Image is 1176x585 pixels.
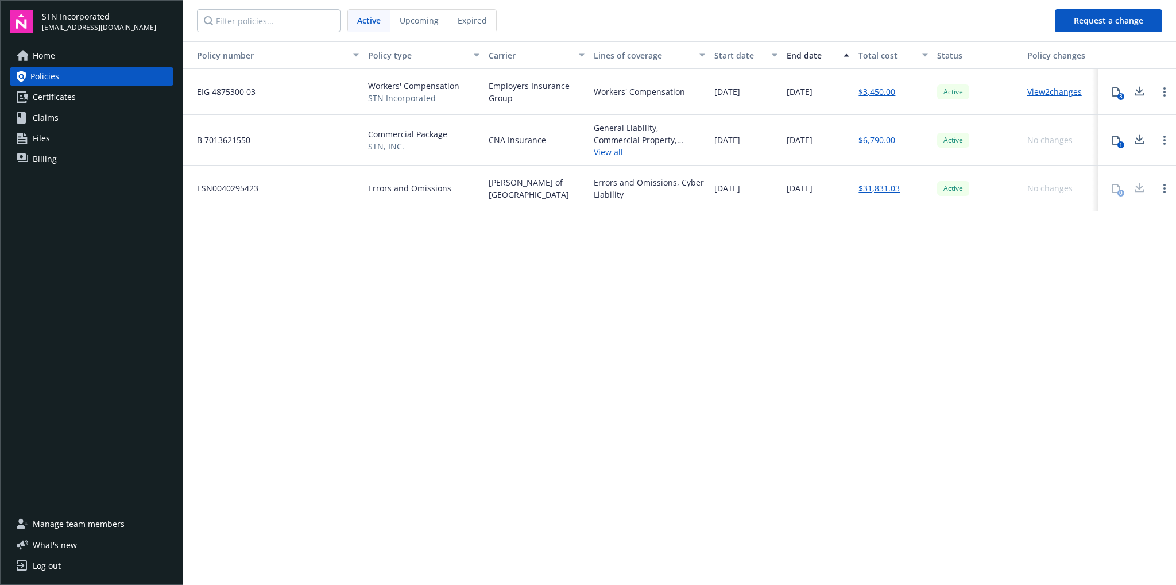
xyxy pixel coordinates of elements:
[942,87,965,97] span: Active
[10,539,95,551] button: What's new
[489,80,585,104] span: Employers Insurance Group
[787,86,813,98] span: [DATE]
[33,109,59,127] span: Claims
[188,86,256,98] span: EIG 4875300 03
[458,14,487,26] span: Expired
[368,182,451,194] span: Errors and Omissions
[1158,85,1171,99] a: Open options
[1105,129,1128,152] button: 1
[188,49,346,61] div: Policy number
[942,135,965,145] span: Active
[484,41,589,69] button: Carrier
[594,49,693,61] div: Lines of coverage
[10,10,33,33] img: navigator-logo.svg
[787,182,813,194] span: [DATE]
[33,539,77,551] span: What ' s new
[714,49,765,61] div: Start date
[188,182,258,194] span: ESN0040295423
[10,88,173,106] a: Certificates
[33,515,125,533] span: Manage team members
[1158,133,1171,147] a: Open options
[1027,49,1093,61] div: Policy changes
[400,14,439,26] span: Upcoming
[594,122,705,146] div: General Liability, Commercial Property, Commercial Auto Liability, Employment Practices Liability
[937,49,1018,61] div: Status
[10,47,173,65] a: Home
[787,49,837,61] div: End date
[1027,134,1073,146] div: No changes
[489,176,585,201] span: [PERSON_NAME] of [GEOGRAPHIC_DATA]
[858,49,915,61] div: Total cost
[1055,9,1162,32] button: Request a change
[933,41,1023,69] button: Status
[858,134,895,146] a: $6,790.00
[10,150,173,168] a: Billing
[368,92,459,104] span: STN Incorporated
[33,129,50,148] span: Files
[589,41,710,69] button: Lines of coverage
[188,134,250,146] span: B 7013621550
[710,41,782,69] button: Start date
[858,86,895,98] a: $3,450.00
[10,67,173,86] a: Policies
[368,49,467,61] div: Policy type
[942,183,965,194] span: Active
[1158,182,1171,195] a: Open options
[30,67,59,86] span: Policies
[42,10,156,22] span: STN Incorporated
[594,86,685,98] div: Workers' Compensation
[33,557,61,575] div: Log out
[1023,41,1098,69] button: Policy changes
[368,128,447,140] span: Commercial Package
[188,49,346,61] div: Toggle SortBy
[854,41,932,69] button: Total cost
[10,515,173,533] a: Manage team members
[1117,141,1124,148] div: 1
[714,182,740,194] span: [DATE]
[368,80,459,92] span: Workers' Compensation
[1027,182,1073,194] div: No changes
[782,41,854,69] button: End date
[1027,86,1082,97] a: View 2 changes
[714,86,740,98] span: [DATE]
[787,134,813,146] span: [DATE]
[594,176,705,201] div: Errors and Omissions, Cyber Liability
[10,129,173,148] a: Files
[858,182,900,194] a: $31,831.03
[33,150,57,168] span: Billing
[42,10,173,33] button: STN Incorporated[EMAIL_ADDRESS][DOMAIN_NAME]
[714,134,740,146] span: [DATE]
[10,109,173,127] a: Claims
[489,134,546,146] span: CNA Insurance
[1117,93,1124,100] div: 3
[33,47,55,65] span: Home
[33,88,76,106] span: Certificates
[594,146,705,158] a: View all
[363,41,484,69] button: Policy type
[197,9,341,32] input: Filter policies...
[489,49,572,61] div: Carrier
[368,140,447,152] span: STN, INC.
[1105,80,1128,103] button: 3
[42,22,156,33] span: [EMAIL_ADDRESS][DOMAIN_NAME]
[357,14,381,26] span: Active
